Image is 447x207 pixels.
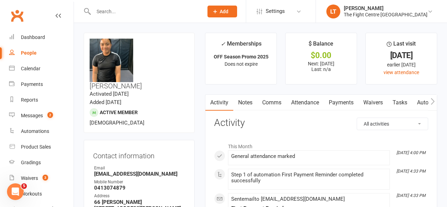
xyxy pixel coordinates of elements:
[21,113,43,118] div: Messages
[43,175,48,181] span: 3
[90,120,144,126] span: [DEMOGRAPHIC_DATA]
[21,66,40,71] div: Calendar
[9,30,74,45] a: Dashboard
[9,92,74,108] a: Reports
[9,108,74,124] a: Messages 2
[47,112,53,118] span: 2
[9,77,74,92] a: Payments
[286,95,324,111] a: Attendance
[90,91,129,97] time: Activated [DATE]
[292,52,350,59] div: $0.00
[384,70,419,75] a: view attendance
[21,34,45,40] div: Dashboard
[94,179,185,185] div: Mobile Number
[231,153,387,159] div: General attendance marked
[396,169,425,174] i: [DATE] 4:33 PM
[9,155,74,170] a: Gradings
[9,45,74,61] a: People
[372,61,431,69] div: earlier [DATE]
[214,118,428,128] h3: Activity
[9,124,74,139] a: Automations
[94,193,185,199] div: Address
[21,97,38,103] div: Reports
[21,144,51,150] div: Product Sales
[94,171,185,177] strong: [EMAIL_ADDRESS][DOMAIN_NAME]
[231,196,345,202] span: Sent email to [EMAIL_ADDRESS][DOMAIN_NAME]
[221,41,225,47] i: ✓
[100,110,138,115] span: Active member
[90,39,133,82] img: image1757917297.png
[21,50,37,56] div: People
[9,139,74,155] a: Product Sales
[324,95,358,111] a: Payments
[9,170,74,186] a: Waivers 3
[90,99,121,105] time: Added [DATE]
[388,95,412,111] a: Tasks
[91,7,198,16] input: Search...
[21,128,49,134] div: Automations
[231,172,387,184] div: Step 1 of automation First Payment Reminder completed successfully
[220,9,228,14] span: Add
[358,95,388,111] a: Waivers
[233,95,257,111] a: Notes
[292,61,350,72] p: Next: [DATE] Last: n/a
[21,160,41,165] div: Gradings
[257,95,286,111] a: Comms
[309,39,333,52] div: $ Balance
[266,3,285,19] span: Settings
[387,39,416,52] div: Last visit
[221,39,262,52] div: Memberships
[344,11,427,18] div: The Fight Centre [GEOGRAPHIC_DATA]
[225,61,258,67] span: Does not expire
[93,149,185,160] h3: Contact information
[214,139,428,150] li: This Month
[94,185,185,191] strong: 0413074879
[326,5,340,18] div: LT
[9,186,74,202] a: Workouts
[396,150,425,155] i: [DATE] 4:00 PM
[214,54,268,59] strong: OFF Season Promo 2025
[396,193,425,198] i: [DATE] 4:33 PM
[90,39,189,90] h3: [PERSON_NAME]
[7,183,24,200] iframe: Intercom live chat
[9,61,74,77] a: Calendar
[21,81,43,87] div: Payments
[207,6,237,17] button: Add
[21,191,42,197] div: Workouts
[372,52,431,59] div: [DATE]
[205,95,233,111] a: Activity
[344,5,427,11] div: [PERSON_NAME]
[21,175,38,181] div: Waivers
[21,183,27,189] span: 5
[8,7,26,24] a: Clubworx
[94,165,185,172] div: Email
